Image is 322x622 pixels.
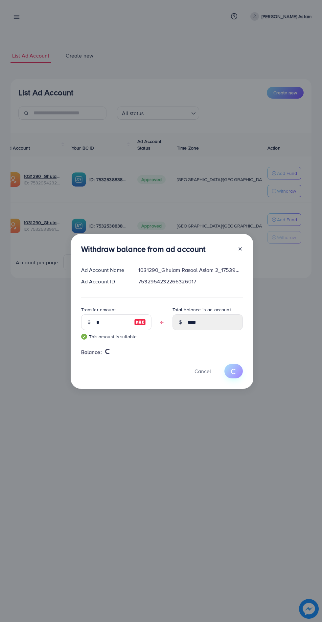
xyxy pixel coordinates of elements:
[195,368,211,375] span: Cancel
[133,278,248,285] div: 7532954232266326017
[172,306,231,313] label: Total balance in ad account
[134,318,146,326] img: image
[81,334,87,340] img: guide
[81,306,116,313] label: Transfer amount
[133,266,248,274] div: 1031290_Ghulam Rasool Aslam 2_1753902599199
[81,244,206,254] h3: Withdraw balance from ad account
[76,266,133,274] div: Ad Account Name
[81,348,102,356] span: Balance:
[81,333,151,340] small: This amount is suitable
[186,364,219,378] button: Cancel
[76,278,133,285] div: Ad Account ID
